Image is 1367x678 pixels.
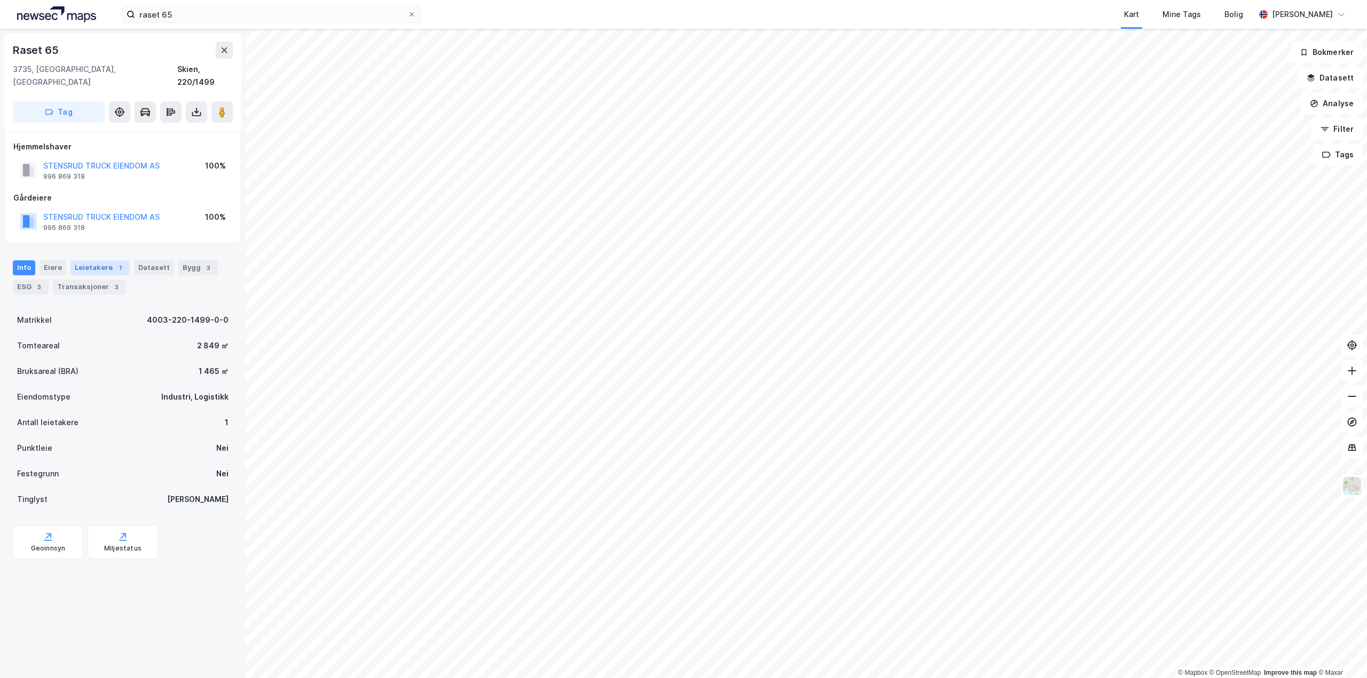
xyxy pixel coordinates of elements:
[17,314,52,326] div: Matrikkel
[199,365,229,378] div: 1 465 ㎡
[225,416,229,429] div: 1
[1301,93,1363,114] button: Analyse
[1124,8,1139,21] div: Kart
[1209,669,1261,676] a: OpenStreetMap
[104,544,142,553] div: Miljøstatus
[17,390,70,403] div: Eiendomstype
[1264,669,1317,676] a: Improve this map
[1291,42,1363,63] button: Bokmerker
[177,63,233,89] div: Skien, 220/1499
[1178,669,1207,676] a: Mapbox
[13,280,49,294] div: ESG
[53,280,126,294] div: Transaksjoner
[43,172,85,181] div: 996 869 318
[17,416,78,429] div: Antall leietakere
[1342,476,1362,496] img: Z
[203,262,214,273] div: 3
[13,101,105,123] button: Tag
[17,467,59,480] div: Festegrunn
[40,260,66,275] div: Eiere
[1311,118,1363,140] button: Filter
[134,260,174,275] div: Datasett
[178,260,218,275] div: Bygg
[1314,627,1367,678] iframe: Chat Widget
[17,442,52,454] div: Punktleie
[13,140,232,153] div: Hjemmelshaver
[1313,144,1363,165] button: Tags
[70,260,130,275] div: Leietakere
[205,211,226,224] div: 100%
[13,63,177,89] div: 3735, [GEOGRAPHIC_DATA], [GEOGRAPHIC_DATA]
[1298,67,1363,89] button: Datasett
[167,493,229,506] div: [PERSON_NAME]
[216,467,229,480] div: Nei
[17,6,96,22] img: logo.a4113a55bc3d86da70a041830d287a7e.svg
[1314,627,1367,678] div: Kontrollprogram for chat
[13,192,232,204] div: Gårdeiere
[197,339,229,352] div: 2 849 ㎡
[1272,8,1333,21] div: [PERSON_NAME]
[111,282,122,292] div: 3
[1162,8,1201,21] div: Mine Tags
[13,260,35,275] div: Info
[17,493,48,506] div: Tinglyst
[135,6,407,22] input: Søk på adresse, matrikkel, gårdeiere, leietakere eller personer
[17,365,78,378] div: Bruksareal (BRA)
[147,314,229,326] div: 4003-220-1499-0-0
[161,390,229,403] div: Industri, Logistikk
[17,339,60,352] div: Tomteareal
[205,159,226,172] div: 100%
[43,224,85,232] div: 996 869 318
[13,42,60,59] div: Raset 65
[216,442,229,454] div: Nei
[115,262,125,273] div: 1
[34,282,44,292] div: 3
[1224,8,1243,21] div: Bolig
[31,544,66,553] div: Geoinnsyn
